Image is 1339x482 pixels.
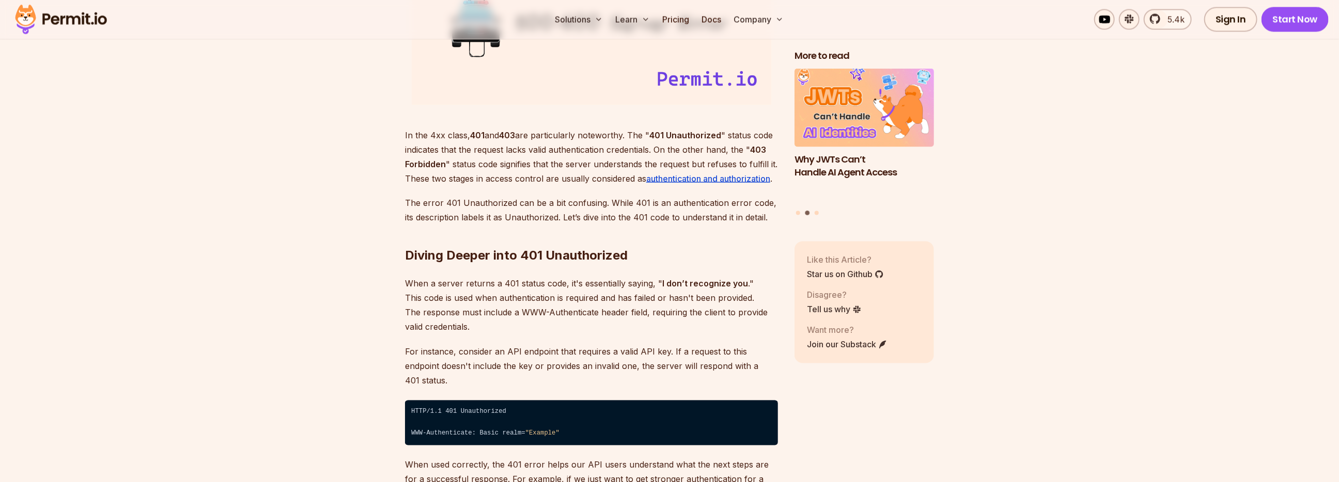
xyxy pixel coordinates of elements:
[611,9,654,30] button: Learn
[405,400,778,446] code: HTTP/1.1 401 Unauthorized ⁠ WWW-Authenticate: Basic realm=
[805,211,810,215] button: Go to slide 2
[405,206,778,264] h2: Diving Deeper into 401 Unauthorized
[795,50,934,62] h2: More to read
[807,338,888,350] a: Join our Substack
[649,130,721,140] strong: 401 Unauthorized
[807,303,862,315] a: Tell us why
[815,211,819,215] button: Go to slide 3
[807,324,888,336] p: Want more?
[795,69,934,147] img: Why JWTs Can’t Handle AI Agent Access
[1144,9,1192,30] a: 5.4k
[405,196,778,225] p: The error 401 Unauthorized can be a bit confusing. While 401 is an authentication error code, its...
[551,9,607,30] button: Solutions
[697,9,725,30] a: Docs
[795,69,934,217] div: Posts
[662,279,748,289] strong: I don’t recognize you
[646,173,770,184] a: authentication and authorization
[807,253,884,266] p: Like this Article?
[10,2,112,37] img: Permit logo
[405,345,778,388] p: For instance, consider an API endpoint that requires a valid API key. If a request to this endpoi...
[405,277,778,334] p: When a server returns a 401 status code, it's essentially saying, " ." This code is used when aut...
[658,9,693,30] a: Pricing
[405,144,766,169] strong: 403 Forbidden
[795,69,934,204] li: 2 of 3
[1262,7,1329,32] a: Start Now
[795,153,934,179] h3: Why JWTs Can’t Handle AI Agent Access
[1161,13,1185,26] span: 5.4k
[405,128,778,186] p: In the 4xx class, and are particularly noteworthy. The " " status code indicates that the request...
[1204,7,1257,32] a: Sign In
[807,268,884,280] a: Star us on Github
[796,211,800,215] button: Go to slide 1
[525,430,559,437] span: "Example"
[470,130,485,140] strong: 401
[499,130,515,140] strong: 403
[807,288,862,301] p: Disagree?
[729,9,788,30] button: Company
